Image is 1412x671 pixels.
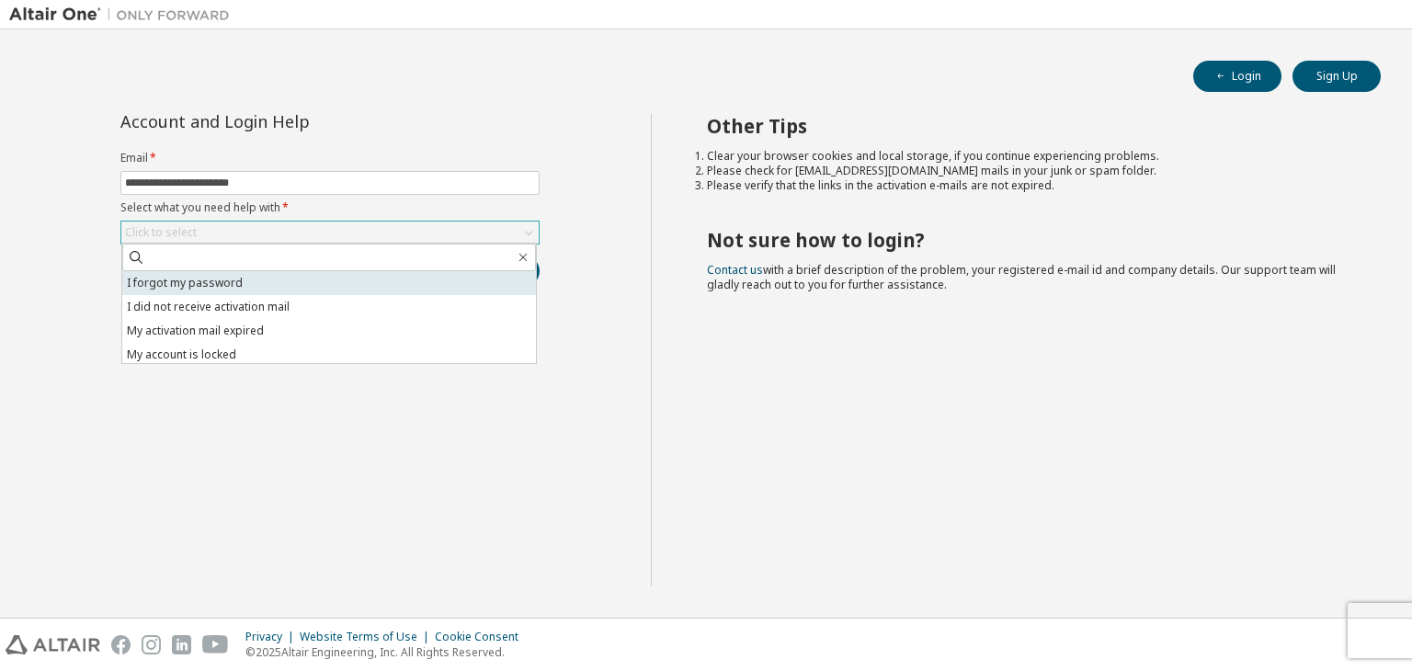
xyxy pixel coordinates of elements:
[300,630,435,644] div: Website Terms of Use
[245,644,529,660] p: © 2025 Altair Engineering, Inc. All Rights Reserved.
[142,635,161,654] img: instagram.svg
[707,262,763,278] a: Contact us
[111,635,131,654] img: facebook.svg
[435,630,529,644] div: Cookie Consent
[707,149,1349,164] li: Clear your browser cookies and local storage, if you continue experiencing problems.
[707,114,1349,138] h2: Other Tips
[1193,61,1281,92] button: Login
[6,635,100,654] img: altair_logo.svg
[202,635,229,654] img: youtube.svg
[120,114,456,129] div: Account and Login Help
[172,635,191,654] img: linkedin.svg
[120,200,540,215] label: Select what you need help with
[707,228,1349,252] h2: Not sure how to login?
[120,151,540,165] label: Email
[707,262,1336,292] span: with a brief description of the problem, your registered e-mail id and company details. Our suppo...
[125,225,197,240] div: Click to select
[1292,61,1381,92] button: Sign Up
[707,178,1349,193] li: Please verify that the links in the activation e-mails are not expired.
[9,6,239,24] img: Altair One
[245,630,300,644] div: Privacy
[122,271,536,295] li: I forgot my password
[707,164,1349,178] li: Please check for [EMAIL_ADDRESS][DOMAIN_NAME] mails in your junk or spam folder.
[121,222,539,244] div: Click to select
